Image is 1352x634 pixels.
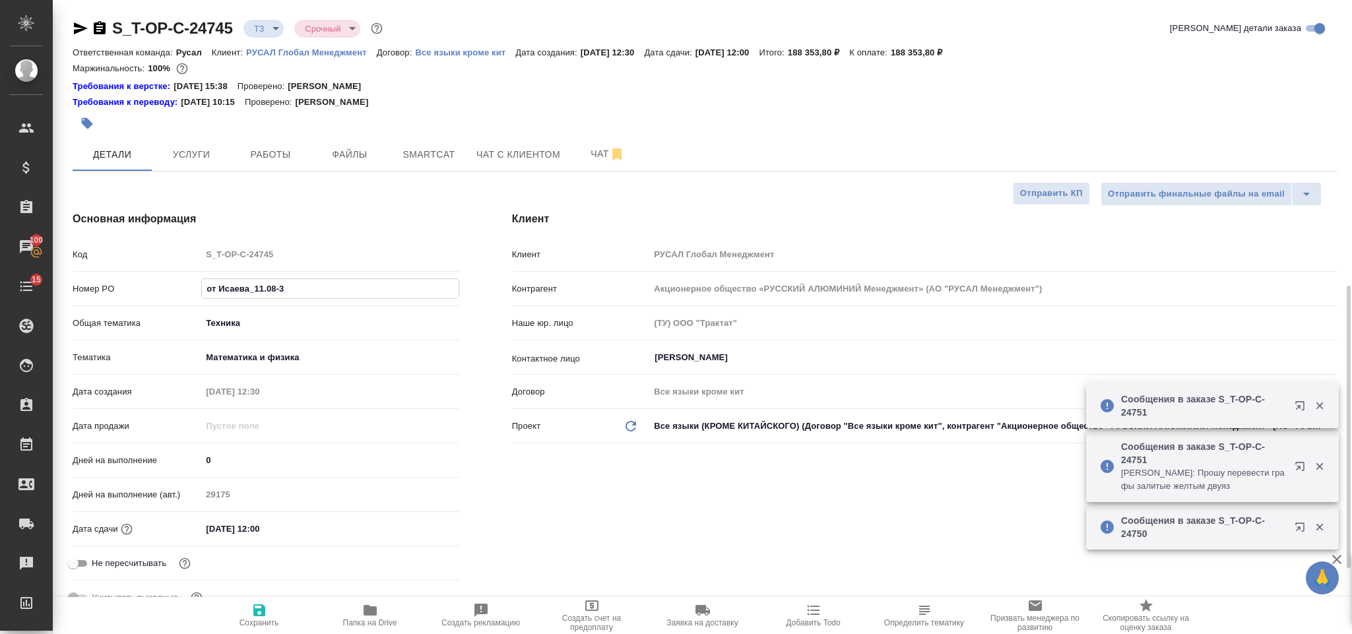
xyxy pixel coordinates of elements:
span: Не пересчитывать [92,557,166,570]
p: Сообщения в заказе S_T-OP-C-24750 [1121,514,1286,540]
input: Пустое поле [201,245,459,264]
span: Файлы [318,146,381,163]
p: Общая тематика [73,317,201,330]
input: Пустое поле [649,382,1337,401]
p: Контрагент [512,282,650,296]
button: Срочный [301,23,344,34]
span: Работы [239,146,302,163]
p: Русал [176,48,212,57]
p: Сообщения в заказе S_T-OP-C-24751 [1121,393,1286,419]
p: Проверено: [238,80,288,93]
input: Пустое поле [649,245,1337,264]
button: Определить тематику [869,597,980,634]
span: Создать счет на предоплату [544,614,639,632]
span: Чат с клиентом [476,146,560,163]
input: ✎ Введи что-нибудь [201,451,459,470]
button: Open [1330,356,1333,359]
svg: Отписаться [609,146,625,162]
button: 0.00 RUB; [174,60,191,77]
p: Сообщения в заказе S_T-OP-C-24751 [1121,440,1286,466]
div: Математика и физика [201,346,459,369]
input: Пустое поле [201,485,459,504]
p: [DATE] 12:00 [695,48,759,57]
span: Заявка на доставку [666,618,738,627]
a: S_T-OP-C-24745 [112,19,233,37]
button: Скопировать ссылку для ЯМессенджера [73,20,88,36]
button: Папка на Drive [315,597,426,634]
button: Включи, если не хочешь, чтобы указанная дата сдачи изменилась после переставления заказа в 'Подтв... [176,555,193,572]
button: Открыть в новой вкладке [1287,514,1318,546]
span: Отправить КП [1020,186,1083,201]
button: Выбери, если сб и вс нужно считать рабочими днями для выполнения заказа. [188,589,205,606]
button: Закрыть [1306,400,1333,412]
button: Доп статусы указывают на важность/срочность заказа [368,20,385,37]
button: Открыть в новой вкладке [1287,453,1318,485]
p: Дата создания: [515,48,580,57]
p: 188 353,80 ₽ [788,48,849,57]
span: Сохранить [240,618,279,627]
button: Если добавить услуги и заполнить их объемом, то дата рассчитается автоматически [118,521,135,538]
span: Создать рекламацию [441,618,520,627]
button: Отправить финальные файлы на email [1101,182,1292,206]
span: 100 [22,234,51,247]
p: Код [73,248,201,261]
p: 188 353,80 ₽ [891,48,952,57]
p: Дата создания [73,385,201,398]
p: Договор [512,385,650,398]
p: Итого: [759,48,787,57]
span: 15 [24,273,49,286]
p: [DATE] 12:30 [581,48,645,57]
button: Скопировать ссылку [92,20,108,36]
p: [PERSON_NAME] [288,80,371,93]
span: Папка на Drive [343,618,397,627]
span: Отправить финальные файлы на email [1108,187,1285,202]
p: Номер PO [73,282,201,296]
button: Закрыть [1306,521,1333,533]
a: 100 [3,230,49,263]
p: К оплате: [849,48,891,57]
p: Наше юр. лицо [512,317,650,330]
p: Маржинальность: [73,63,148,73]
p: Договор: [377,48,416,57]
p: [DATE] 10:15 [181,96,245,109]
div: Все языки (КРОМЕ КИТАЙСКОГО) (Договор "Все языки кроме кит", контрагент "Акционерное общество «РУ... [649,415,1337,437]
input: Пустое поле [201,382,317,401]
p: Все языки кроме кит [415,48,515,57]
input: ✎ Введи что-нибудь [202,279,458,298]
p: Дата сдачи: [644,48,695,57]
p: [DATE] 15:38 [174,80,238,93]
p: Клиент: [212,48,246,57]
p: Дней на выполнение [73,454,201,467]
span: Призвать менеджера по развитию [988,614,1083,632]
p: Тематика [73,351,201,364]
input: Пустое поле [201,416,317,435]
button: Заявка на доставку [647,597,758,634]
p: РУСАЛ Глобал Менеджмент [246,48,377,57]
div: ТЗ [243,20,284,38]
h4: Основная информация [73,211,459,227]
a: Требования к переводу: [73,96,181,109]
button: Закрыть [1306,460,1333,472]
span: Определить тематику [884,618,964,627]
button: Отправить КП [1013,182,1090,205]
span: Услуги [160,146,223,163]
span: Smartcat [397,146,461,163]
a: РУСАЛ Глобал Менеджмент [246,46,377,57]
p: Проект [512,420,541,433]
p: Клиент [512,248,650,261]
input: Пустое поле [649,279,1337,298]
input: ✎ Введи что-нибудь [201,519,317,538]
a: Требования к верстке: [73,80,174,93]
span: Чат [576,146,639,162]
span: [PERSON_NAME] детали заказа [1170,22,1301,35]
input: Пустое поле [649,313,1337,333]
button: Призвать менеджера по развитию [980,597,1091,634]
span: Детали [80,146,144,163]
a: Все языки кроме кит [415,46,515,57]
p: Дней на выполнение (авт.) [73,488,201,501]
button: Сохранить [204,597,315,634]
div: ТЗ [294,20,360,38]
div: split button [1101,182,1322,206]
span: Добавить Todo [786,618,840,627]
button: Создать счет на предоплату [536,597,647,634]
